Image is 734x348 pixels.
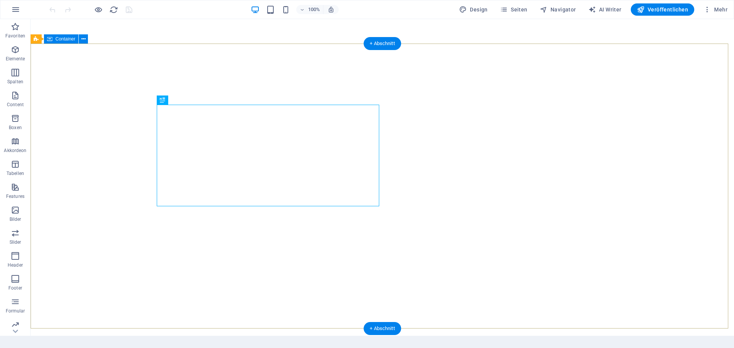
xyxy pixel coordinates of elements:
p: Formular [6,308,25,314]
i: Bei Größenänderung Zoomstufe automatisch an das gewählte Gerät anpassen. [328,6,335,13]
p: Boxen [9,125,22,131]
span: Container [55,37,75,41]
button: Seiten [497,3,531,16]
span: Seiten [500,6,528,13]
span: AI Writer [588,6,622,13]
p: Content [7,102,24,108]
span: Navigator [540,6,576,13]
p: Footer [8,285,22,291]
span: Design [459,6,488,13]
p: Features [6,193,24,199]
span: Mehr [703,6,728,13]
button: Veröffentlichen [631,3,694,16]
i: Seite neu laden [109,5,118,14]
button: Mehr [700,3,731,16]
span: Veröffentlichen [637,6,688,13]
button: reload [109,5,118,14]
p: Tabellen [6,170,24,176]
p: Spalten [7,79,23,85]
button: Navigator [537,3,579,16]
p: Favoriten [5,33,25,39]
div: + Abschnitt [364,322,401,335]
p: Header [8,262,23,268]
div: + Abschnitt [364,37,401,50]
button: 100% [296,5,323,14]
p: Akkordeon [4,147,26,154]
p: Slider [10,239,21,245]
button: AI Writer [585,3,625,16]
h6: 100% [308,5,320,14]
p: Elemente [6,56,25,62]
button: Design [456,3,491,16]
div: Design (Strg+Alt+Y) [456,3,491,16]
p: Bilder [10,216,21,222]
button: Klicke hier, um den Vorschau-Modus zu verlassen [94,5,103,14]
